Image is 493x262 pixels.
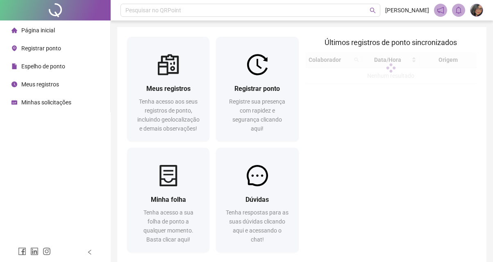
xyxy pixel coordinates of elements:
[229,98,285,132] span: Registre sua presença com rapidez e segurança clicando aqui!
[43,247,51,255] span: instagram
[11,63,17,69] span: file
[21,81,59,88] span: Meus registros
[370,7,376,14] span: search
[87,249,93,255] span: left
[151,196,186,203] span: Minha folha
[11,27,17,33] span: home
[385,6,429,15] span: [PERSON_NAME]
[437,7,444,14] span: notification
[216,37,298,141] a: Registrar pontoRegistre sua presença com rapidez e segurança clicando aqui!
[234,85,280,93] span: Registrar ponto
[226,209,289,243] span: Tenha respostas para as suas dúvidas clicando aqui e acessando o chat!
[455,7,462,14] span: bell
[143,209,193,243] span: Tenha acesso a sua folha de ponto a qualquer momento. Basta clicar aqui!
[470,4,483,16] img: 94153
[11,99,17,105] span: schedule
[146,85,191,93] span: Meus registros
[30,247,39,255] span: linkedin
[127,148,209,252] a: Minha folhaTenha acesso a sua folha de ponto a qualquer momento. Basta clicar aqui!
[137,98,200,132] span: Tenha acesso aos seus registros de ponto, incluindo geolocalização e demais observações!
[21,63,65,70] span: Espelho de ponto
[216,148,298,252] a: DúvidasTenha respostas para as suas dúvidas clicando aqui e acessando o chat!
[245,196,269,203] span: Dúvidas
[127,37,209,141] a: Meus registrosTenha acesso aos seus registros de ponto, incluindo geolocalização e demais observa...
[21,27,55,34] span: Página inicial
[21,45,61,52] span: Registrar ponto
[11,45,17,51] span: environment
[21,99,71,106] span: Minhas solicitações
[18,247,26,255] span: facebook
[325,38,457,47] span: Últimos registros de ponto sincronizados
[11,81,17,87] span: clock-circle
